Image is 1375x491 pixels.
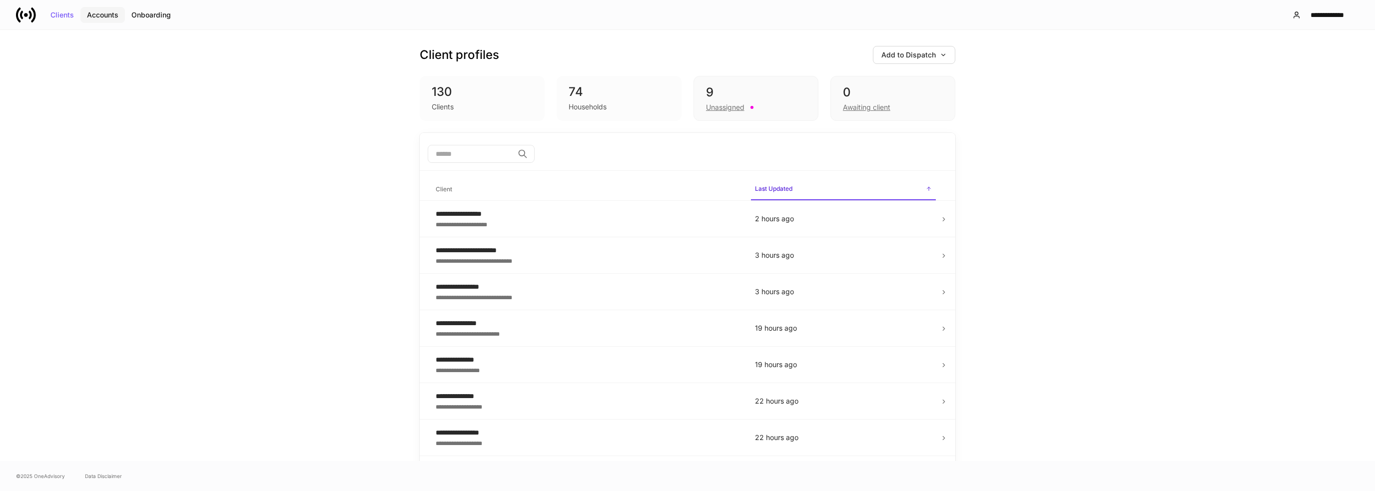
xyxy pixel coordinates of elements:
[436,184,452,194] h6: Client
[85,472,122,480] a: Data Disclaimer
[131,11,171,18] div: Onboarding
[432,84,533,100] div: 130
[751,179,936,200] span: Last Updated
[755,287,932,297] p: 3 hours ago
[755,396,932,406] p: 22 hours ago
[432,102,454,112] div: Clients
[706,84,806,100] div: 9
[755,184,792,193] h6: Last Updated
[881,51,947,58] div: Add to Dispatch
[755,250,932,260] p: 3 hours ago
[420,47,499,63] h3: Client profiles
[432,179,743,200] span: Client
[706,102,744,112] div: Unassigned
[16,472,65,480] span: © 2025 OneAdvisory
[755,433,932,443] p: 22 hours ago
[755,214,932,224] p: 2 hours ago
[569,102,607,112] div: Households
[80,7,125,23] button: Accounts
[87,11,118,18] div: Accounts
[755,323,932,333] p: 19 hours ago
[50,11,74,18] div: Clients
[873,46,955,64] button: Add to Dispatch
[755,360,932,370] p: 19 hours ago
[569,84,670,100] div: 74
[125,7,177,23] button: Onboarding
[843,102,890,112] div: Awaiting client
[44,7,80,23] button: Clients
[693,76,818,121] div: 9Unassigned
[843,84,943,100] div: 0
[830,76,955,121] div: 0Awaiting client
